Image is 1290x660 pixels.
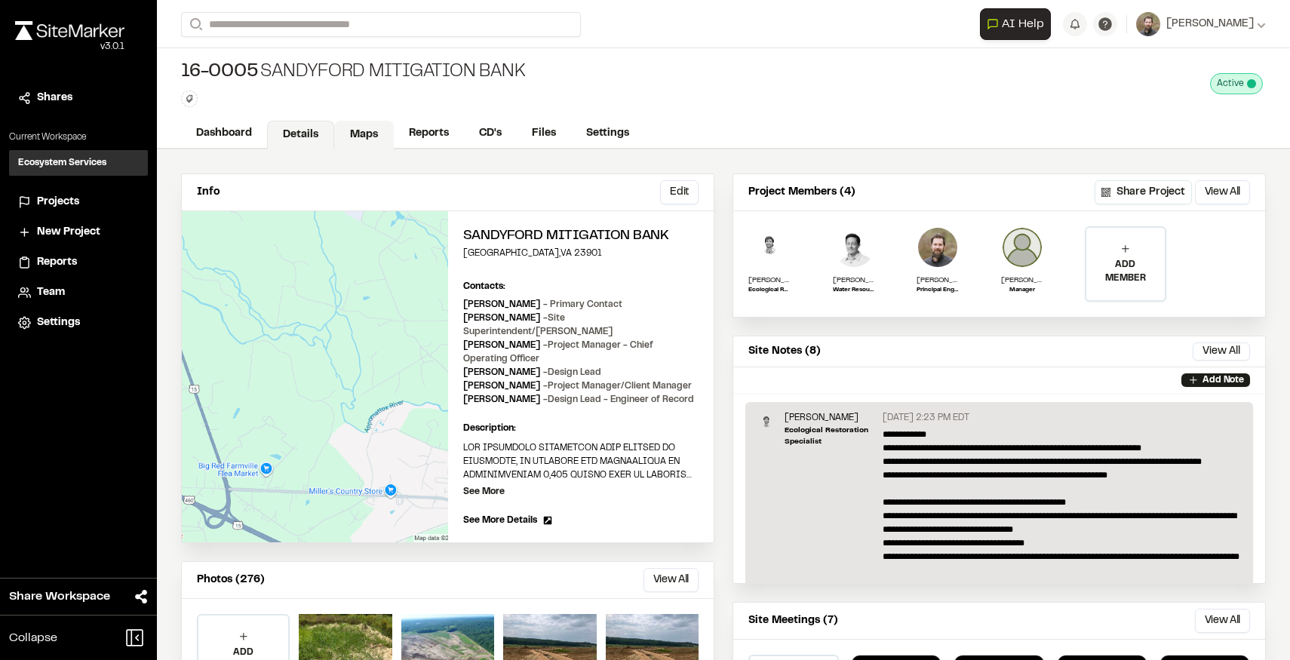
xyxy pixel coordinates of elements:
[1202,373,1244,387] p: Add Note
[18,90,139,106] a: Shares
[463,312,699,339] p: [PERSON_NAME]
[18,284,139,301] a: Team
[18,315,139,331] a: Settings
[785,425,877,447] p: Ecological Restoration Specialist
[1210,73,1263,94] div: This project is active and counting against your active project count.
[748,343,821,360] p: Site Notes (8)
[37,194,79,210] span: Projects
[543,382,692,390] span: - Project Manager/Client Manager
[1136,12,1266,36] button: [PERSON_NAME]
[37,90,72,106] span: Shares
[9,588,110,606] span: Share Workspace
[517,119,571,148] a: Files
[748,612,838,629] p: Site Meetings (7)
[660,180,699,204] button: Edit
[980,8,1057,40] div: Open AI Assistant
[754,411,779,435] img: Kyle Ashmun
[463,379,692,393] p: [PERSON_NAME]
[1086,258,1165,285] p: ADD MEMBER
[463,298,622,312] p: [PERSON_NAME]
[1195,609,1250,633] button: View All
[543,301,622,309] span: - Primary Contact
[37,284,65,301] span: Team
[748,184,855,201] p: Project Members (4)
[748,286,791,295] p: Ecological Restoration Specialist
[1001,275,1043,286] p: [PERSON_NAME]
[833,226,875,269] img: Alex Lucado
[833,275,875,286] p: [PERSON_NAME]
[464,119,517,148] a: CD's
[1001,226,1043,269] img: Jon Roller
[543,369,601,376] span: - Design Lead
[18,254,139,271] a: Reports
[18,194,139,210] a: Projects
[463,280,505,293] p: Contacts:
[463,514,537,527] span: See More Details
[463,393,694,407] p: [PERSON_NAME]
[917,275,959,286] p: [PERSON_NAME]
[643,568,699,592] button: View All
[18,224,139,241] a: New Project
[394,119,464,148] a: Reports
[1247,79,1256,88] span: This project is active and counting against your active project count.
[15,40,124,54] div: Oh geez...please don't...
[748,226,791,269] img: Kyle Ashmun
[37,224,100,241] span: New Project
[917,286,959,295] p: Principal Engineer
[181,60,525,84] div: Sandyford Mitigation Bank
[571,119,644,148] a: Settings
[37,315,80,331] span: Settings
[980,8,1051,40] button: Open AI Assistant
[463,366,601,379] p: [PERSON_NAME]
[1136,12,1160,36] img: User
[267,121,334,149] a: Details
[181,119,267,148] a: Dashboard
[197,184,220,201] p: Info
[1217,77,1244,91] span: Active
[883,411,969,425] p: [DATE] 2:23 PM EDT
[917,226,959,269] img: Kip Mumaw
[1001,286,1043,295] p: Manager
[833,286,875,295] p: Water Resources Engineer
[15,21,124,40] img: rebrand.png
[334,121,394,149] a: Maps
[1193,342,1250,361] button: View All
[785,411,877,425] p: [PERSON_NAME]
[181,12,208,37] button: Search
[9,130,148,144] p: Current Workspace
[463,226,699,247] h2: Sandyford Mitigation Bank
[463,339,699,366] p: [PERSON_NAME]
[181,91,198,107] button: Edit Tags
[18,156,106,170] h3: Ecosystem Services
[463,422,699,435] p: Description:
[1095,180,1192,204] button: Share Project
[1166,16,1254,32] span: [PERSON_NAME]
[181,60,257,84] span: 16-0005
[9,629,57,647] span: Collapse
[463,485,505,499] p: See More
[37,254,77,271] span: Reports
[463,342,653,363] span: - Project Manager - Chief Operating Officer
[197,572,265,588] p: Photos (276)
[748,275,791,286] p: [PERSON_NAME]
[463,441,699,482] p: LOR IPSUMDOLO SITAMETCON ADIP ELITSED DO EIUSMODTE, IN UTLABORE ETD MAGNAALIQUA EN ADMINIMVENIAM ...
[463,315,613,336] span: - Site Superintendent/[PERSON_NAME]
[543,396,694,404] span: - Design Lead - Engineer of Record
[1195,180,1250,204] button: View All
[463,247,699,260] p: [GEOGRAPHIC_DATA] , VA 23901
[1002,15,1044,33] span: AI Help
